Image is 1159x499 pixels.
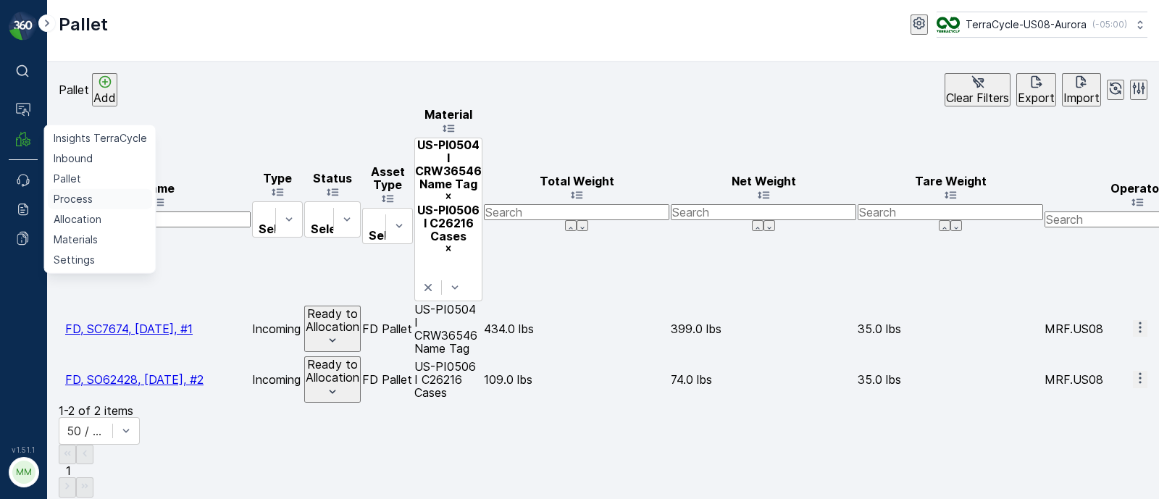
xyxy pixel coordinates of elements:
[671,204,856,220] input: Search
[304,356,361,403] button: Ready to Allocation
[858,175,1043,188] p: Tare Weight
[65,372,204,387] a: FD, SO62428, 8/29/25, #2
[304,172,361,185] p: Status
[415,204,482,243] div: US-PI0506 I C26216 Cases
[362,165,413,191] p: Asset Type
[1063,91,1100,104] p: Import
[304,306,361,352] button: Ready to Allocation
[252,373,303,386] p: Incoming
[1062,73,1101,106] button: Import
[858,373,1043,386] p: 35.0 lbs
[92,73,117,106] button: Add
[484,322,669,335] p: 434.0 lbs
[414,108,482,121] p: Material
[259,222,296,235] p: Select
[414,303,482,355] p: US-PI0504 I CRW36546 Name Tag
[858,204,1043,220] input: Search
[65,372,204,387] span: FD, SO62428, [DATE], #2
[671,175,856,188] p: Net Weight
[66,464,71,478] span: 1
[65,211,251,227] input: Search
[937,12,1147,38] button: TerraCycle-US08-Aurora(-05:00)
[484,175,669,188] p: Total Weight
[671,322,856,335] p: 399.0 lbs
[59,404,133,417] p: 1-2 of 2 items
[12,461,35,484] div: MM
[946,91,1009,104] p: Clear Filters
[362,322,413,335] p: FD Pallet
[1016,73,1056,106] button: Export
[362,373,413,386] p: FD Pallet
[9,457,38,487] button: MM
[484,204,669,220] input: Search
[306,307,359,334] p: Ready to Allocation
[59,83,89,96] p: Pallet
[9,12,38,41] img: logo
[252,322,303,335] p: Incoming
[306,358,359,385] p: Ready to Allocation
[59,13,108,36] p: Pallet
[415,190,482,204] div: Remove US-PI0504 I CRW36546 Name Tag
[937,17,960,33] img: image_ci7OI47.png
[252,172,303,185] p: Type
[369,229,406,242] p: Select
[966,17,1087,32] p: TerraCycle-US08-Aurora
[65,322,193,336] span: FD, SC7674, [DATE], #1
[858,322,1043,335] p: 35.0 lbs
[65,182,251,195] p: Name
[9,445,38,454] span: v 1.51.1
[671,373,856,386] p: 74.0 lbs
[415,243,482,256] div: Remove US-PI0506 I C26216 Cases
[1018,91,1055,104] p: Export
[414,360,482,399] p: US-PI0506 I C26216 Cases
[945,73,1011,106] button: Clear Filters
[93,91,116,104] p: Add
[1092,19,1127,30] p: ( -05:00 )
[311,222,348,235] p: Select
[415,138,482,190] div: US-PI0504 I CRW36546 Name Tag
[484,373,669,386] p: 109.0 lbs
[65,322,193,336] a: FD, SC7674, 09/12/25, #1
